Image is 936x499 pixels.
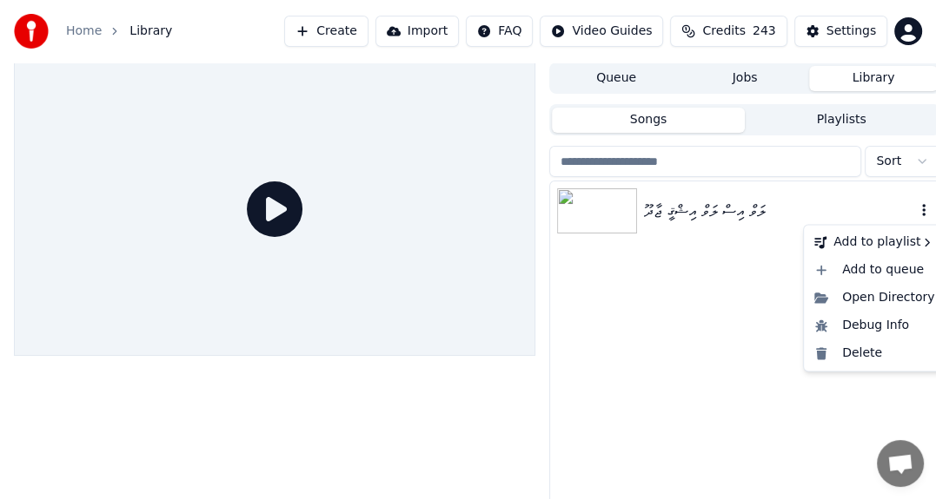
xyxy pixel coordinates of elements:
[877,440,924,487] div: Open chat
[753,23,776,40] span: 243
[66,23,102,40] a: Home
[826,23,876,40] div: Settings
[794,16,887,47] button: Settings
[66,23,172,40] nav: breadcrumb
[14,14,49,49] img: youka
[670,16,787,47] button: Credits243
[129,23,172,40] span: Library
[876,153,901,170] span: Sort
[552,66,680,91] button: Queue
[466,16,533,47] button: FAQ
[284,16,368,47] button: Create
[375,16,459,47] button: Import
[644,199,915,223] div: ލަވް އިސް ލަވް އިޝްޤީ ޖާދޫ
[680,66,809,91] button: Jobs
[540,16,663,47] button: Video Guides
[552,108,745,133] button: Songs
[702,23,745,40] span: Credits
